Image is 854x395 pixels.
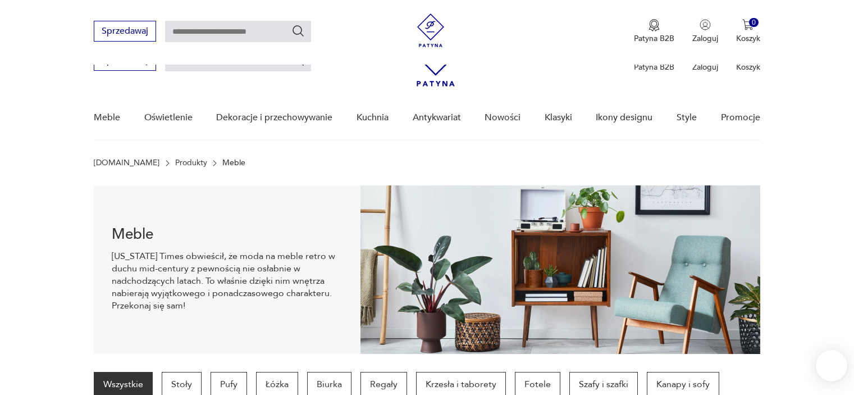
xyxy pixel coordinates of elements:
[175,158,207,167] a: Produkty
[816,350,847,382] iframe: Smartsupp widget button
[749,18,759,28] div: 0
[649,19,660,31] img: Ikona medalu
[413,96,461,139] a: Antykwariat
[545,96,572,139] a: Klasyki
[94,96,120,139] a: Meble
[742,19,753,30] img: Ikona koszyka
[692,19,718,44] button: Zaloguj
[596,96,652,139] a: Ikony designu
[94,57,156,65] a: Sprzedawaj
[692,33,718,44] p: Zaloguj
[414,13,447,47] img: Patyna - sklep z meblami i dekoracjami vintage
[736,33,760,44] p: Koszyk
[700,19,711,30] img: Ikonka użytkownika
[291,24,305,38] button: Szukaj
[634,19,674,44] button: Patyna B2B
[222,158,245,167] p: Meble
[216,96,332,139] a: Dekoracje i przechowywanie
[94,28,156,36] a: Sprzedawaj
[634,33,674,44] p: Patyna B2B
[485,96,520,139] a: Nowości
[692,62,718,72] p: Zaloguj
[736,19,760,44] button: 0Koszyk
[721,96,760,139] a: Promocje
[112,228,342,241] h1: Meble
[634,19,674,44] a: Ikona medaluPatyna B2B
[634,62,674,72] p: Patyna B2B
[144,96,193,139] a: Oświetlenie
[94,21,156,42] button: Sprzedawaj
[112,250,342,312] p: [US_STATE] Times obwieścił, że moda na meble retro w duchu mid-century z pewnością nie osłabnie w...
[677,96,697,139] a: Style
[357,96,389,139] a: Kuchnia
[94,158,159,167] a: [DOMAIN_NAME]
[360,185,760,354] img: Meble
[736,62,760,72] p: Koszyk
